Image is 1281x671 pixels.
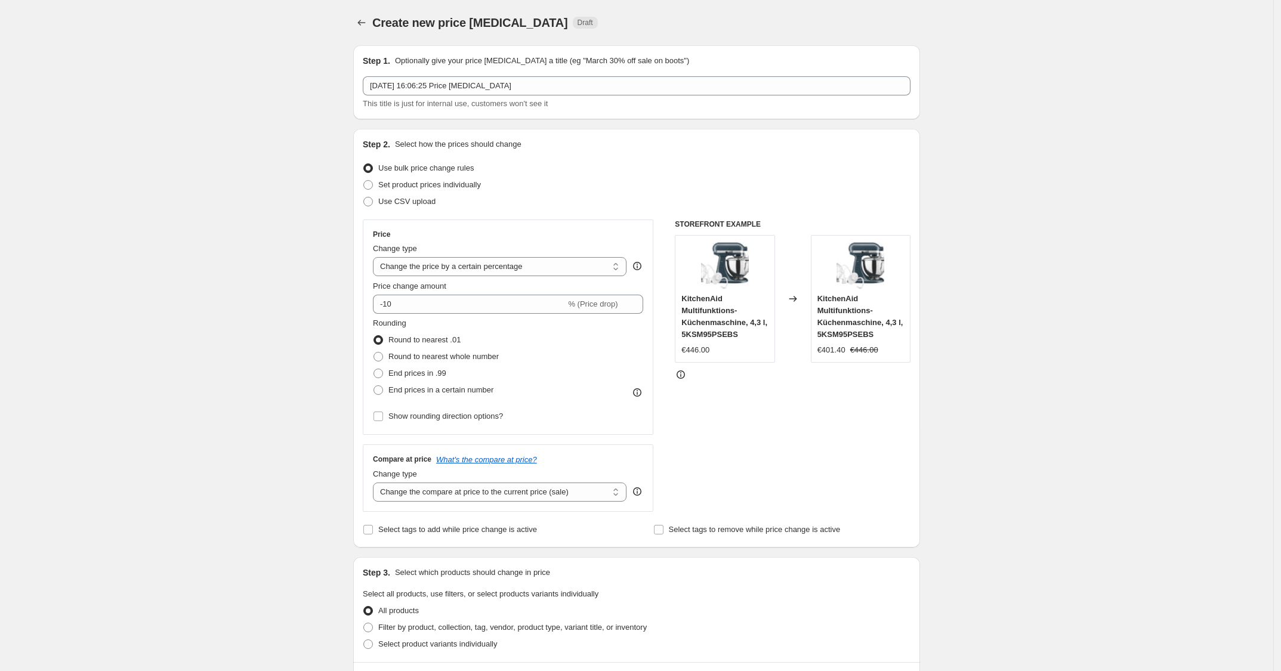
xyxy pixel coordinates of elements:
img: 71LUr1skWtL_80x.jpg [701,242,749,289]
span: Filter by product, collection, tag, vendor, product type, variant title, or inventory [378,623,647,632]
button: Price change jobs [353,14,370,31]
span: Rounding [373,319,406,327]
img: 71LUr1skWtL_80x.jpg [836,242,884,289]
span: Draft [578,18,593,27]
h2: Step 1. [363,55,390,67]
p: Optionally give your price [MEDICAL_DATA] a title (eg "March 30% off sale on boots") [395,55,689,67]
span: Change type [373,244,417,253]
h2: Step 2. [363,138,390,150]
h3: Compare at price [373,454,431,464]
span: Set product prices individually [378,180,481,189]
div: help [631,486,643,497]
span: KitchenAid Multifunktions-Küchenmaschine, 4,3 l, 5KSM95PSEBS [817,294,903,339]
span: Create new price [MEDICAL_DATA] [372,16,568,29]
span: Select tags to remove while price change is active [669,525,841,534]
span: Price change amount [373,282,446,290]
span: Show rounding direction options? [388,412,503,420]
span: KitchenAid Multifunktions-Küchenmaschine, 4,3 l, 5KSM95PSEBS [681,294,767,339]
h3: Price [373,230,390,239]
h2: Step 3. [363,567,390,579]
span: % (Price drop) [568,299,618,308]
span: Round to nearest .01 [388,335,461,344]
p: Select how the prices should change [395,138,521,150]
span: Select all products, use filters, or select products variants individually [363,589,598,598]
span: Use bulk price change rules [378,163,474,172]
span: All products [378,606,419,615]
div: help [631,260,643,272]
input: 30% off holiday sale [363,76,910,95]
span: Round to nearest whole number [388,352,499,361]
div: €446.00 [681,344,709,356]
span: Change type [373,469,417,478]
span: This title is just for internal use, customers won't see it [363,99,548,108]
span: Use CSV upload [378,197,436,206]
span: End prices in .99 [388,369,446,378]
div: €401.40 [817,344,845,356]
button: What's the compare at price? [436,455,537,464]
h6: STOREFRONT EXAMPLE [675,219,910,229]
span: End prices in a certain number [388,385,493,394]
strike: €446.00 [850,344,878,356]
input: -15 [373,295,566,314]
span: Select product variants individually [378,639,497,648]
p: Select which products should change in price [395,567,550,579]
span: Select tags to add while price change is active [378,525,537,534]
